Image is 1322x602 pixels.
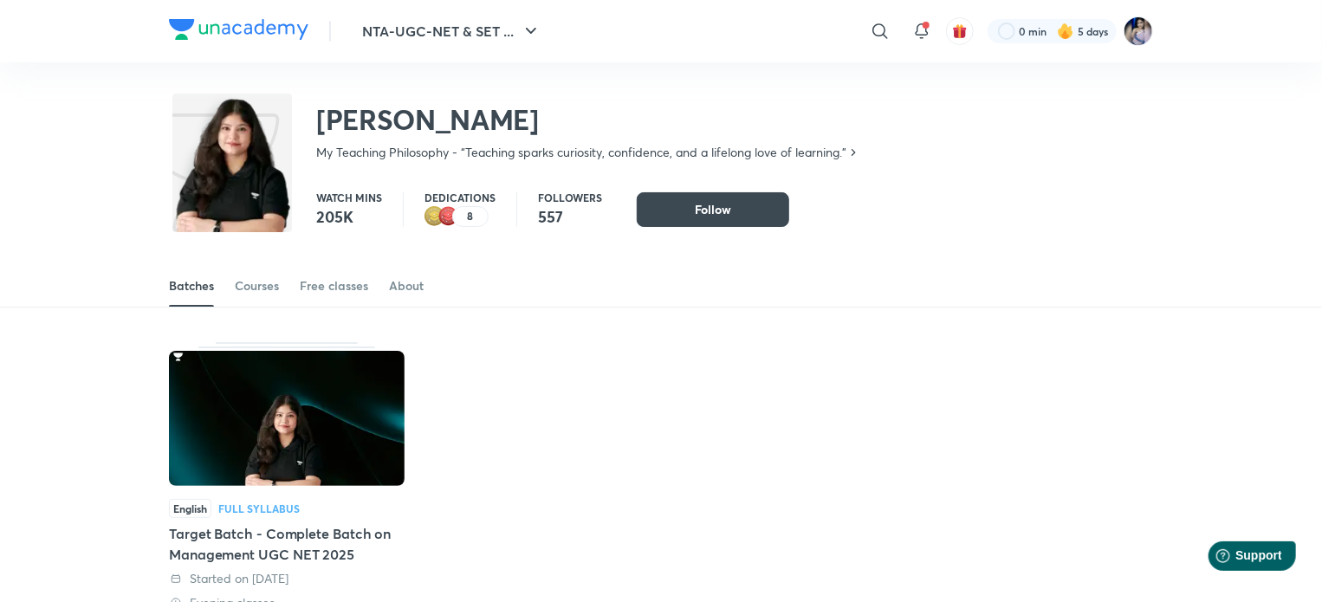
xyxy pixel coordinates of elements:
p: 205K [316,206,382,227]
p: Followers [538,192,602,203]
img: Tanya Gautam [1124,16,1153,46]
img: streak [1057,23,1074,40]
span: English [169,499,211,518]
p: Dedications [424,192,496,203]
a: About [389,265,424,307]
button: avatar [946,17,974,45]
div: Full Syllabus [218,503,300,514]
img: class [172,97,292,265]
div: About [389,277,424,295]
img: Company Logo [169,19,308,40]
img: Thumbnail [169,351,405,486]
iframe: Help widget launcher [1168,534,1303,583]
a: Free classes [300,265,368,307]
div: Courses [235,277,279,295]
button: NTA-UGC-NET & SET ... [352,14,552,49]
a: Company Logo [169,19,308,44]
p: Watch mins [316,192,382,203]
div: Batches [169,277,214,295]
h2: [PERSON_NAME] [316,102,860,137]
div: Started on 20 Aug 2025 [169,570,405,587]
p: 557 [538,206,602,227]
span: Follow [695,201,731,218]
img: educator badge2 [424,206,445,227]
img: educator badge1 [438,206,459,227]
img: avatar [952,23,968,39]
div: Free classes [300,277,368,295]
p: 8 [468,210,474,223]
a: Courses [235,265,279,307]
p: My Teaching Philosophy - “Teaching sparks curiosity, confidence, and a lifelong love of learning.” [316,144,846,161]
a: Batches [169,265,214,307]
button: Follow [637,192,789,227]
div: Target Batch - Complete Batch on Management UGC NET 2025 [169,523,405,565]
